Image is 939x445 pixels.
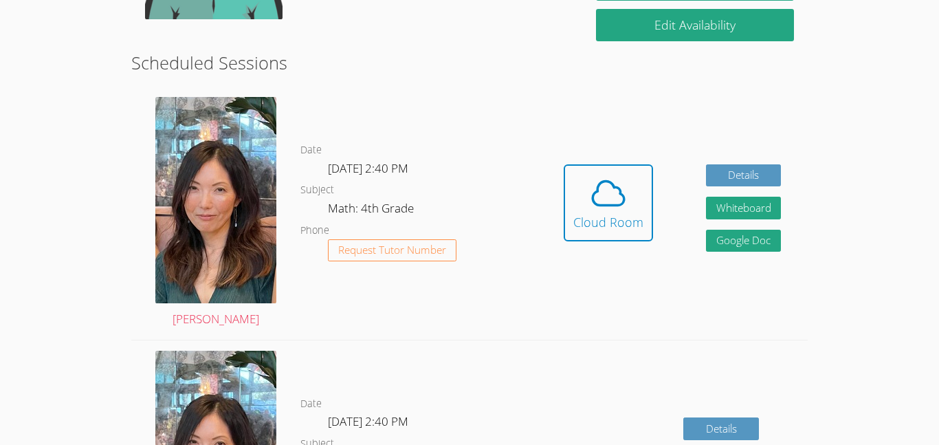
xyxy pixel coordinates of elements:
[155,97,276,329] a: [PERSON_NAME]
[706,197,782,219] button: Whiteboard
[155,97,276,303] img: avatar.png
[573,213,643,232] div: Cloud Room
[131,50,808,76] h2: Scheduled Sessions
[300,182,334,199] dt: Subject
[300,395,322,413] dt: Date
[683,417,759,440] a: Details
[596,9,794,41] a: Edit Availability
[328,199,417,222] dd: Math: 4th Grade
[328,239,456,262] button: Request Tutor Number
[328,160,408,176] span: [DATE] 2:40 PM
[706,164,782,187] a: Details
[338,245,446,255] span: Request Tutor Number
[300,142,322,159] dt: Date
[564,164,653,241] button: Cloud Room
[328,413,408,429] span: [DATE] 2:40 PM
[706,230,782,252] a: Google Doc
[300,222,329,239] dt: Phone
